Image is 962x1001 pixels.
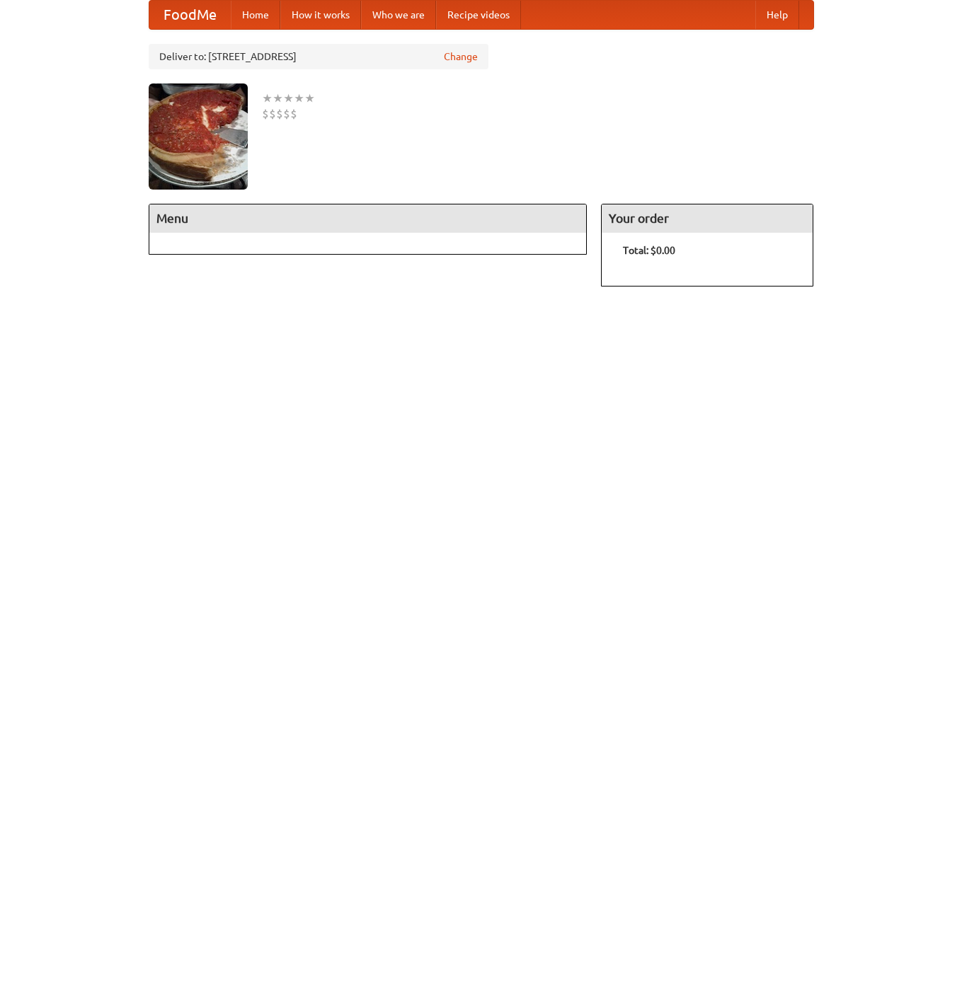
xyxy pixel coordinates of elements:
h4: Your order [602,204,813,233]
a: Recipe videos [436,1,521,29]
a: FoodMe [149,1,231,29]
li: $ [269,106,276,122]
a: How it works [280,1,361,29]
a: Help [755,1,799,29]
div: Deliver to: [STREET_ADDRESS] [149,44,488,69]
img: angular.jpg [149,83,248,190]
b: Total: $0.00 [623,245,675,256]
a: Who we are [361,1,436,29]
li: $ [283,106,290,122]
li: ★ [283,91,294,106]
a: Change [444,50,478,64]
li: $ [262,106,269,122]
li: ★ [294,91,304,106]
li: ★ [273,91,283,106]
h4: Menu [149,204,587,233]
li: ★ [262,91,273,106]
li: ★ [304,91,315,106]
a: Home [231,1,280,29]
li: $ [276,106,283,122]
li: $ [290,106,297,122]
